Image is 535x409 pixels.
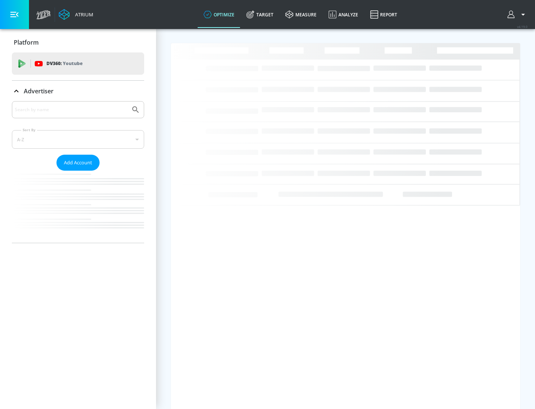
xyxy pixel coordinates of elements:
[14,38,39,46] p: Platform
[198,1,240,28] a: optimize
[24,87,53,95] p: Advertiser
[12,101,144,243] div: Advertiser
[46,59,82,68] p: DV360:
[12,52,144,75] div: DV360: Youtube
[240,1,279,28] a: Target
[15,105,127,115] input: Search by name
[56,155,100,171] button: Add Account
[322,1,364,28] a: Analyze
[279,1,322,28] a: measure
[21,128,37,132] label: Sort By
[12,81,144,102] div: Advertiser
[63,59,82,67] p: Youtube
[59,9,93,20] a: Atrium
[517,25,528,29] span: v 4.19.0
[64,158,92,167] span: Add Account
[364,1,403,28] a: Report
[72,11,93,18] div: Atrium
[12,130,144,149] div: A-Z
[12,32,144,53] div: Platform
[12,171,144,243] nav: list of Advertiser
